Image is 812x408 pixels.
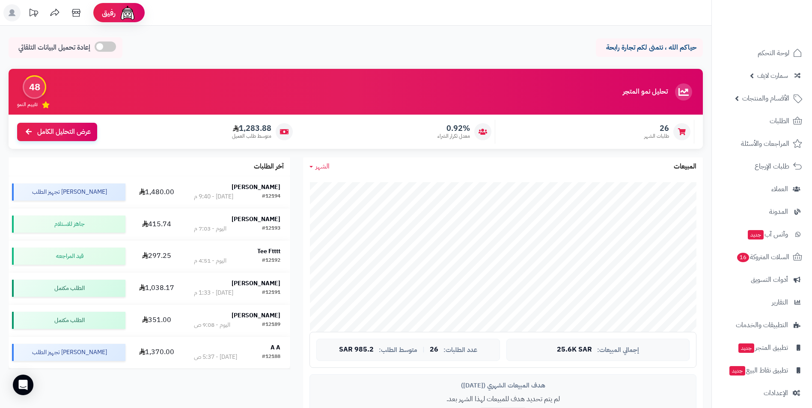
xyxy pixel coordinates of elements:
div: اليوم - 9:08 ص [194,321,230,329]
a: عرض التحليل الكامل [17,123,97,141]
span: السلات المتروكة [736,251,789,263]
span: متوسط الطلب: [379,346,417,354]
a: الطلبات [717,111,807,131]
span: تطبيق المتجر [738,342,788,354]
span: إجمالي المبيعات: [597,346,639,354]
span: المدونة [769,206,788,218]
span: 25.6K SAR [557,346,592,354]
div: [PERSON_NAME] تجهيز الطلب [12,183,125,201]
div: #12193 [262,225,280,233]
td: 1,480.00 [129,176,184,208]
a: التطبيقات والخدمات [717,315,807,335]
div: قيد المراجعه [12,248,125,265]
div: اليوم - 4:51 م [194,257,226,265]
span: متوسط طلب العميل [232,133,271,140]
span: عدد الطلبات: [443,346,477,354]
img: ai-face.png [119,4,136,21]
a: تحديثات المنصة [23,4,44,24]
div: [DATE] - 5:37 ص [194,353,237,361]
div: الطلب مكتمل [12,280,125,297]
span: جديد [748,230,764,239]
td: 297.25 [129,240,184,272]
span: 1,283.88 [232,124,271,133]
div: #12189 [262,321,280,329]
span: لوحة التحكم [758,47,789,59]
span: جديد [729,366,745,375]
div: #12192 [262,257,280,265]
h3: آخر الطلبات [254,163,284,171]
div: #12191 [262,289,280,297]
p: لم يتم تحديد هدف للمبيعات لهذا الشهر بعد. [316,394,690,404]
strong: [PERSON_NAME] [232,183,280,192]
div: اليوم - 7:03 م [194,225,226,233]
span: إعادة تحميل البيانات التلقائي [18,43,90,53]
a: السلات المتروكة16 [717,247,807,267]
a: وآتس آبجديد [717,224,807,245]
h3: تحليل نمو المتجر [623,88,668,96]
strong: [PERSON_NAME] [232,279,280,288]
a: العملاء [717,179,807,199]
a: الشهر [309,162,330,171]
span: طلبات الإرجاع [755,160,789,172]
td: 1,370.00 [129,337,184,368]
span: التطبيقات والخدمات [736,319,788,331]
strong: Tee Ftttt [257,247,280,256]
div: Open Intercom Messenger [13,375,33,395]
span: التقارير [772,296,788,308]
span: الأقسام والمنتجات [742,92,789,104]
td: 351.00 [129,305,184,336]
a: المراجعات والأسئلة [717,133,807,154]
div: جاهز للاستلام [12,216,125,233]
div: #12188 [262,353,280,361]
span: رفيق [102,8,116,18]
div: [PERSON_NAME] تجهيز الطلب [12,344,125,361]
strong: [PERSON_NAME] [232,215,280,224]
div: هدف المبيعات الشهري ([DATE]) [316,381,690,390]
a: المدونة [717,201,807,222]
span: 16 [737,253,749,262]
td: 415.74 [129,208,184,240]
span: تقييم النمو [17,101,38,108]
div: #12194 [262,192,280,201]
span: وآتس آب [747,228,788,240]
a: أدوات التسويق [717,269,807,290]
span: عرض التحليل الكامل [37,127,91,137]
a: تطبيق المتجرجديد [717,337,807,358]
span: 985.2 SAR [339,346,374,354]
strong: A A [271,343,280,352]
a: تطبيق نقاط البيعجديد [717,360,807,381]
span: | [422,346,425,353]
strong: [PERSON_NAME] [232,311,280,320]
p: حياكم الله ، نتمنى لكم تجارة رابحة [602,43,696,53]
td: 1,038.17 [129,272,184,304]
span: 0.92% [437,124,470,133]
span: طلبات الشهر [644,133,669,140]
span: سمارت لايف [757,70,788,82]
span: الطلبات [770,115,789,127]
span: المراجعات والأسئلة [741,138,789,150]
span: جديد [738,343,754,353]
span: الإعدادات [764,387,788,399]
span: الشهر [315,161,330,171]
span: 26 [644,124,669,133]
span: أدوات التسويق [751,274,788,286]
span: معدل تكرار الشراء [437,133,470,140]
a: التقارير [717,292,807,313]
div: [DATE] - 9:40 م [194,192,233,201]
span: 26 [430,346,438,354]
span: العملاء [771,183,788,195]
a: لوحة التحكم [717,43,807,63]
div: [DATE] - 1:33 م [194,289,233,297]
span: تطبيق نقاط البيع [729,364,788,376]
a: طلبات الإرجاع [717,156,807,177]
h3: المبيعات [674,163,696,171]
a: الإعدادات [717,383,807,403]
div: الطلب مكتمل [12,312,125,329]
